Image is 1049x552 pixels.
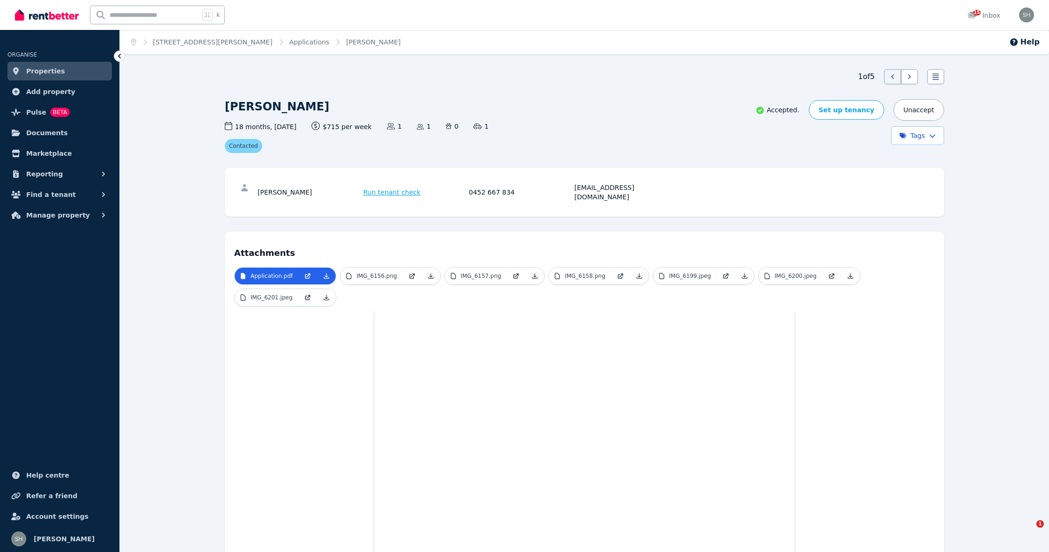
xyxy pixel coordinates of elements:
[822,268,841,284] a: Open in new Tab
[968,11,1000,20] div: Inbox
[445,268,507,284] a: IMG_6157.png
[421,268,440,284] a: Download Attachment
[973,10,981,15] span: 15
[775,272,817,280] p: IMG_6200.jpeg
[26,210,90,221] span: Manage property
[26,65,65,77] span: Properties
[755,105,799,115] p: Accepted.
[26,168,63,180] span: Reporting
[225,139,262,153] span: Contacted
[446,122,458,131] span: 0
[461,272,501,280] p: IMG_6157.png
[258,183,361,202] div: [PERSON_NAME]
[298,268,317,284] a: Open in new Tab
[15,8,79,22] img: RentBetter
[611,268,630,284] a: Open in new Tab
[317,289,336,306] a: Download Attachment
[26,107,46,118] span: Pulse
[7,165,112,183] button: Reporting
[525,268,544,284] a: Download Attachment
[417,122,431,131] span: 1
[7,206,112,225] button: Manage property
[387,122,402,131] span: 1
[153,38,273,46] a: [STREET_ADDRESS][PERSON_NAME]
[7,51,37,58] span: ORGANISE
[235,268,298,284] a: Application.pdf
[717,268,735,284] a: Open in new Tab
[11,531,26,546] img: YI WANG
[235,289,298,306] a: IMG_6201.jpeg
[363,188,421,197] span: Run tenant check
[549,268,611,284] a: IMG_6158.png
[1036,520,1044,528] span: 1
[7,144,112,163] a: Marketplace
[26,189,76,200] span: Find a tenant
[26,490,77,501] span: Refer a friend
[1019,7,1034,22] img: YI WANG
[653,268,717,284] a: IMG_6199.jpeg
[7,466,112,485] a: Help centre
[575,183,678,202] div: [EMAIL_ADDRESS][DOMAIN_NAME]
[356,272,397,280] p: IMG_6156.png
[251,272,293,280] p: Application.pdf
[26,470,69,481] span: Help centre
[669,272,711,280] p: IMG_6199.jpeg
[7,82,112,101] a: Add property
[317,268,336,284] a: Download Attachment
[809,100,884,120] a: Set up tenancy
[841,268,860,284] a: Download Attachment
[340,268,402,284] a: IMG_6156.png
[891,126,944,145] button: Tags
[894,99,944,121] button: Unaccept
[26,148,72,159] span: Marketplace
[120,30,412,54] nav: Breadcrumb
[311,122,372,131] span: $715 per week
[759,268,822,284] a: IMG_6200.jpeg
[899,131,925,140] span: Tags
[403,268,421,284] a: Open in new Tab
[7,62,112,80] a: Properties
[858,71,875,82] span: 1 of 5
[234,241,935,260] h4: Attachments
[7,123,112,142] a: Documents
[26,511,89,522] span: Account settings
[7,487,112,505] a: Refer a friend
[298,289,317,306] a: Open in new Tab
[735,268,754,284] a: Download Attachment
[7,185,112,204] button: Find a tenant
[7,507,112,526] a: Account settings
[225,99,329,114] h1: [PERSON_NAME]
[1017,520,1040,543] iframe: Intercom live chat
[251,294,293,301] p: IMG_6201.jpeg
[34,533,95,545] span: [PERSON_NAME]
[50,108,70,117] span: BETA
[216,11,220,19] span: k
[473,122,488,131] span: 1
[26,127,68,138] span: Documents
[1009,36,1040,48] button: Help
[26,86,75,97] span: Add property
[289,38,330,46] a: Applications
[7,103,112,122] a: PulseBETA
[469,183,572,202] div: 0452 667 834
[507,268,525,284] a: Open in new Tab
[565,272,605,280] p: IMG_6158.png
[346,37,400,47] span: [PERSON_NAME]
[225,122,296,131] span: 18 months , [DATE]
[630,268,649,284] a: Download Attachment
